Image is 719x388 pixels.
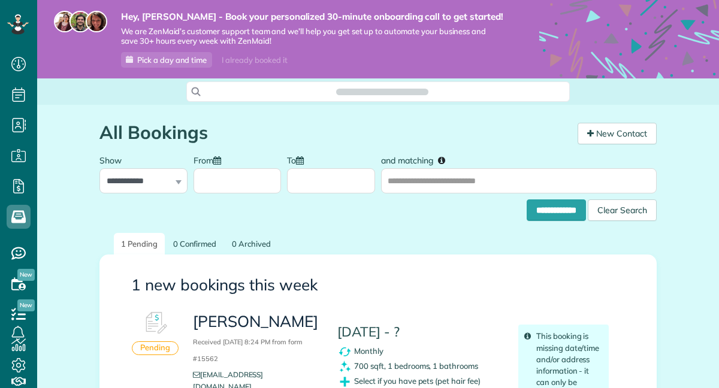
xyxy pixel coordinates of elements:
[137,305,173,341] img: Booking #599888
[17,269,35,281] span: New
[99,123,569,143] h1: All Bookings
[193,338,303,363] small: Received [DATE] 8:24 PM from form #15562
[70,11,91,32] img: jorge-587dff0eeaa6aab1f244e6dc62b8924c3b6ad411094392a53c71c6c4a576187d.jpg
[121,11,503,23] strong: Hey, [PERSON_NAME] - Book your personalized 30-minute onboarding call to get started!
[194,148,227,171] label: From
[131,277,625,294] h3: 1 new bookings this week
[348,86,416,98] span: Search ZenMaid…
[588,202,657,211] a: Clear Search
[337,359,352,374] img: clean_symbol_icon-dd072f8366c07ea3eb8378bb991ecd12595f4b76d916a6f83395f9468ae6ecae.png
[17,299,35,311] span: New
[121,52,212,68] a: Pick a day and time
[354,346,383,356] span: Monthly
[193,313,319,365] h3: [PERSON_NAME]
[354,361,478,371] span: 700 sqft, 1 bedrooms, 1 bathrooms
[337,344,352,359] img: recurrence_symbol_icon-7cc721a9f4fb8f7b0289d3d97f09a2e367b638918f1a67e51b1e7d8abe5fb8d8.png
[215,53,294,68] div: I already booked it
[132,341,179,354] div: Pending
[86,11,107,32] img: michelle-19f622bdf1676172e81f8f8fba1fb50e276960ebfe0243fe18214015130c80e4.jpg
[337,325,500,339] h4: [DATE] - ?
[287,148,310,171] label: To
[588,199,657,221] div: Clear Search
[354,376,481,386] span: Select if you have pets (pet hair fee)
[166,233,224,255] a: 0 Confirmed
[54,11,75,32] img: maria-72a9807cf96188c08ef61303f053569d2e2a8a1cde33d635c8a3ac13582a053d.jpg
[114,233,165,255] a: 1 Pending
[578,123,657,144] a: New Contact
[121,26,503,47] span: We are ZenMaid’s customer support team and we’ll help you get set up to automate your business an...
[137,55,207,65] span: Pick a day and time
[225,233,278,255] a: 0 Archived
[381,148,454,171] label: and matching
